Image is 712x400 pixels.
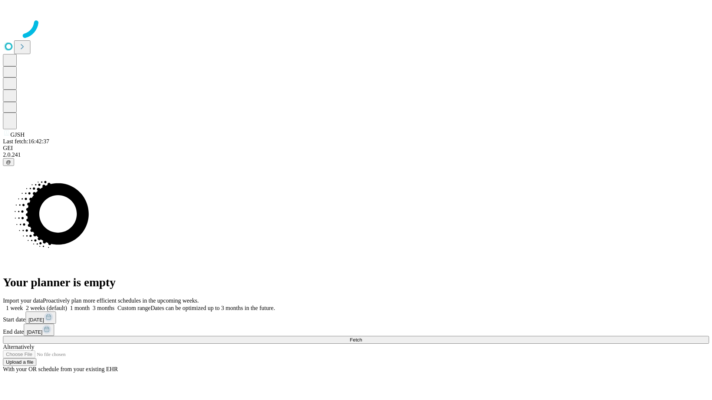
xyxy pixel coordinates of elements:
[3,276,709,289] h1: Your planner is empty
[3,297,43,304] span: Import your data
[3,145,709,151] div: GEI
[26,305,67,311] span: 2 weeks (default)
[151,305,275,311] span: Dates can be optimized up to 3 months in the future.
[29,317,44,323] span: [DATE]
[43,297,199,304] span: Proactively plan more efficient schedules in the upcoming weeks.
[3,358,36,366] button: Upload a file
[118,305,151,311] span: Custom range
[3,336,709,344] button: Fetch
[6,159,11,165] span: @
[350,337,362,343] span: Fetch
[3,311,709,324] div: Start date
[3,158,14,166] button: @
[3,344,34,350] span: Alternatively
[10,131,24,138] span: GJSH
[3,366,118,372] span: With your OR schedule from your existing EHR
[3,324,709,336] div: End date
[6,305,23,311] span: 1 week
[27,329,42,335] span: [DATE]
[70,305,90,311] span: 1 month
[3,138,49,144] span: Last fetch: 16:42:37
[24,324,54,336] button: [DATE]
[3,151,709,158] div: 2.0.241
[26,311,56,324] button: [DATE]
[93,305,115,311] span: 3 months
